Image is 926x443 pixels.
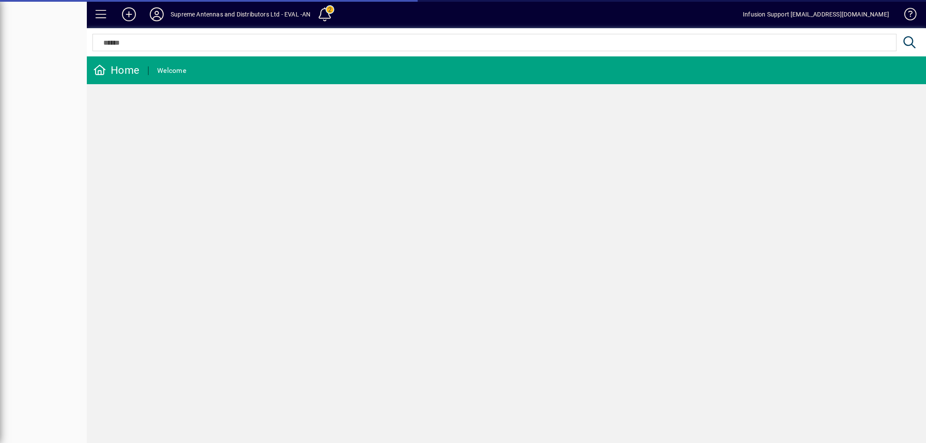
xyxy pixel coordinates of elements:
div: Supreme Antennas and Distributors Ltd - EVAL -AN [171,7,310,21]
a: Knowledge Base [898,2,915,30]
div: Infusion Support [EMAIL_ADDRESS][DOMAIN_NAME] [743,7,889,21]
div: Welcome [157,64,186,78]
button: Profile [143,7,171,22]
div: Home [93,63,139,77]
button: Add [115,7,143,22]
